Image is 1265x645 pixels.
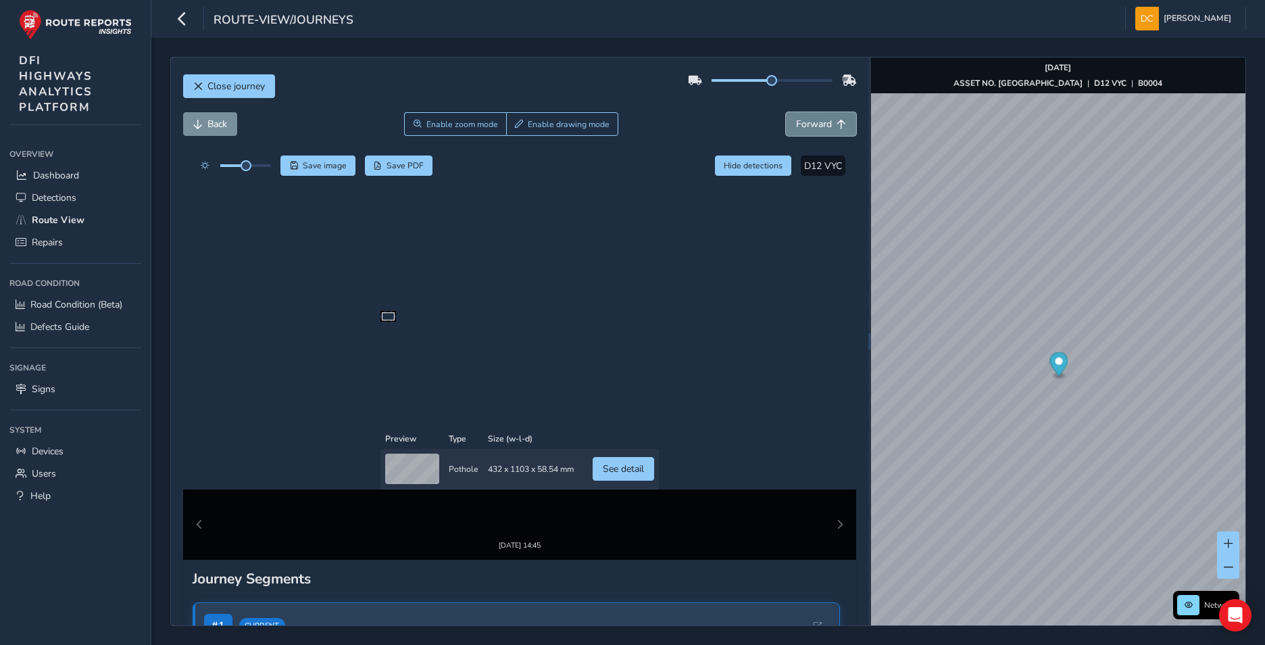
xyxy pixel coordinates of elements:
span: D12 VYC [804,160,842,172]
div: Journey Segments [193,279,847,297]
span: Users [32,467,56,480]
span: DFI HIGHWAYS ANALYTICS PLATFORM [19,53,93,115]
button: PDF [365,156,433,176]
span: [PERSON_NAME] [1164,7,1231,30]
div: Signage [9,358,141,378]
a: Repairs [9,231,141,254]
span: Repairs [32,236,63,249]
img: rr logo [19,9,132,40]
span: [DATE] 15:16 [626,368,828,380]
span: Hide detections [724,160,783,171]
button: Back [183,112,237,136]
div: [DATE] 14:45 [478,244,561,254]
button: [PERSON_NAME] [1135,7,1236,30]
button: Close journey [183,74,275,98]
span: route-view/journeys [214,11,353,30]
a: Detections [9,187,141,209]
span: Forward [796,118,832,130]
span: Road Condition (Beta) [30,298,122,311]
span: Detections [32,191,76,204]
span: Close journey [207,80,265,93]
a: Users [9,462,141,485]
button: Forward [786,112,856,136]
span: First Asset Code: [204,356,407,366]
a: Route View [9,209,141,231]
a: Road Condition (Beta) [9,293,141,316]
td: 432 x 1103 x 58.54 mm [483,181,578,222]
span: Network [1204,600,1235,611]
span: Dashboard [33,169,79,182]
button: Save [280,156,355,176]
div: Map marker [1049,352,1068,380]
strong: D12 VYC [1094,78,1126,89]
span: See detail [603,195,644,208]
a: Defects Guide [9,316,141,338]
button: Zoom [404,112,506,136]
span: Current [239,328,285,343]
span: Save image [303,160,347,171]
span: Enable drawing mode [528,119,610,130]
a: Devices [9,440,141,462]
span: [DATE] 14:37 [415,368,618,380]
td: Pothole [444,181,483,222]
div: Overview [9,144,141,164]
span: Back [207,118,227,130]
span: BIRCHWOOD1 [204,368,407,380]
span: # 1 [204,323,232,348]
a: Dashboard [9,164,141,187]
a: Help [9,485,141,507]
div: Open Intercom Messenger [1219,599,1251,631]
button: See detail [593,189,654,213]
span: Start Time: [415,356,618,366]
strong: ASSET NO. [GEOGRAPHIC_DATA] [953,78,1083,89]
div: | | [953,78,1162,89]
img: diamond-layout [1135,7,1159,30]
span: End Time: [626,356,828,366]
span: Signs [32,383,55,396]
div: System [9,420,141,440]
span: Help [30,489,51,502]
span: Devices [32,445,64,458]
strong: B0004 [1138,78,1162,89]
button: Hide detections [715,156,792,176]
strong: [DATE] [1045,62,1071,73]
span: Defects Guide [30,320,89,333]
span: Save PDF [387,160,424,171]
div: Road Condition [9,273,141,293]
span: Route View [32,214,84,226]
button: Draw [506,112,619,136]
img: Thumbnail frame [478,231,561,244]
span: Enable zoom mode [426,119,498,130]
a: Signs [9,378,141,400]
